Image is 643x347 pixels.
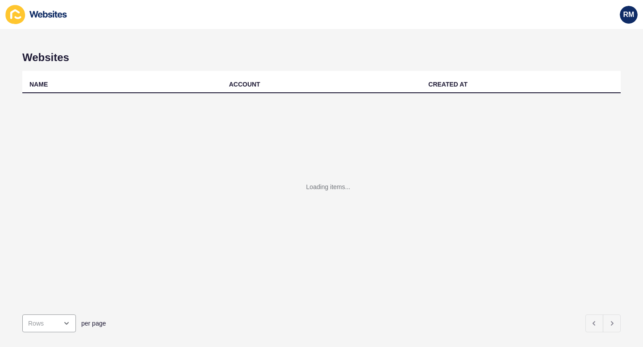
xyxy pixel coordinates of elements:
[22,51,621,64] h1: Websites
[623,10,635,19] span: RM
[81,319,106,328] span: per page
[428,80,468,89] div: CREATED AT
[229,80,260,89] div: ACCOUNT
[22,314,76,332] div: open menu
[306,182,351,191] div: Loading items...
[29,80,48,89] div: NAME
